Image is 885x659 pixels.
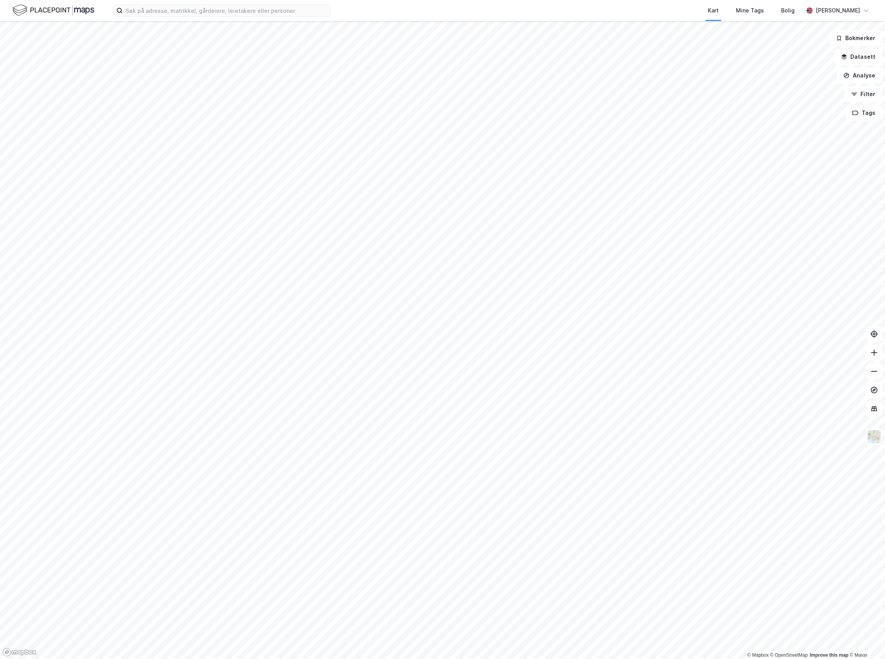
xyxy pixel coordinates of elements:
button: Analyse [837,68,882,83]
div: Kart [708,6,719,15]
img: logo.f888ab2527a4732fd821a326f86c7f29.svg [12,4,94,17]
div: Mine Tags [736,6,764,15]
iframe: Chat Widget [846,622,885,659]
div: Kontrollprogram for chat [846,622,885,659]
button: Datasett [834,49,882,65]
a: Mapbox homepage [2,648,37,657]
input: Søk på adresse, matrikkel, gårdeiere, leietakere eller personer [123,5,331,16]
button: Filter [845,86,882,102]
button: Bokmerker [829,30,882,46]
div: [PERSON_NAME] [816,6,860,15]
a: Mapbox [747,652,769,658]
a: Improve this map [810,652,848,658]
img: Z [867,429,881,444]
div: Bolig [781,6,795,15]
button: Tags [846,105,882,121]
a: OpenStreetMap [770,652,808,658]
